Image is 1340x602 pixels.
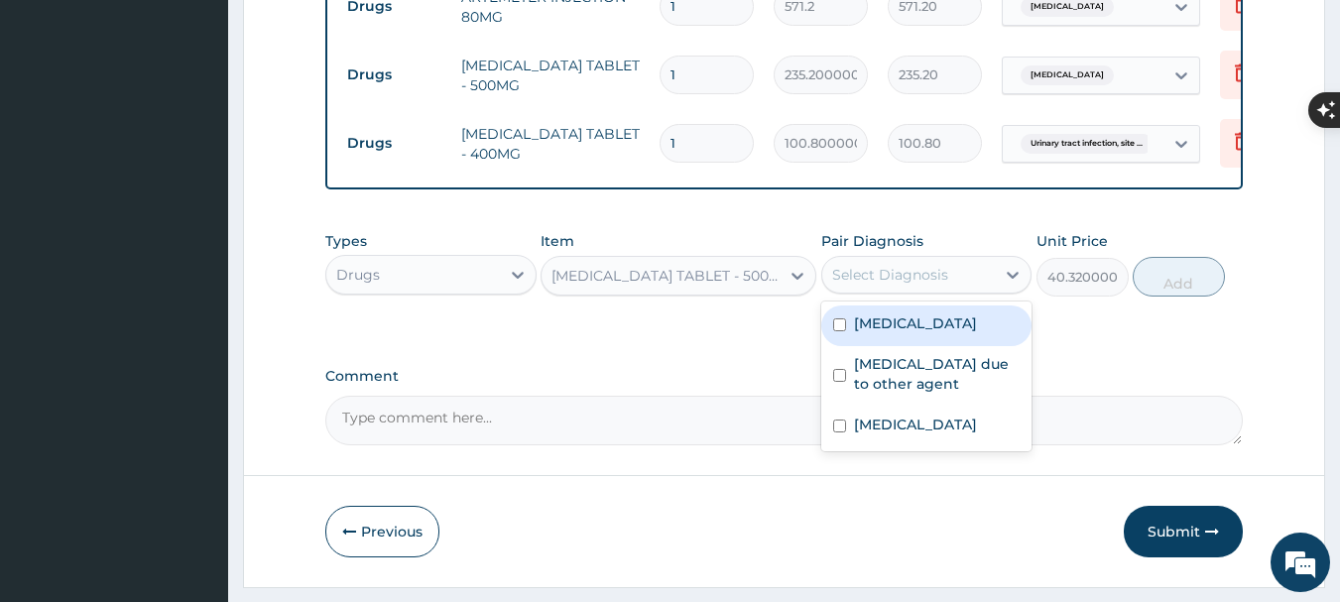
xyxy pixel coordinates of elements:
label: Comment [325,368,1244,385]
button: Add [1133,257,1225,297]
div: Chat with us now [103,111,333,137]
span: [MEDICAL_DATA] [1021,65,1114,85]
div: [MEDICAL_DATA] TABLET - 500MG [551,266,782,286]
div: Select Diagnosis [832,265,948,285]
div: Minimize live chat window [325,10,373,58]
div: Drugs [336,265,380,285]
td: Drugs [337,57,451,93]
label: Types [325,233,367,250]
td: [MEDICAL_DATA] TABLET - 500MG [451,46,650,105]
td: Drugs [337,125,451,162]
label: [MEDICAL_DATA] [854,415,977,434]
button: Previous [325,506,439,557]
span: Urinary tract infection, site ... [1021,134,1153,154]
button: Submit [1124,506,1243,557]
label: [MEDICAL_DATA] [854,313,977,333]
td: [MEDICAL_DATA] TABLET - 400MG [451,114,650,174]
img: d_794563401_company_1708531726252_794563401 [37,99,80,149]
label: [MEDICAL_DATA] due to other agent [854,354,1021,394]
label: Item [541,231,574,251]
label: Pair Diagnosis [821,231,923,251]
textarea: Type your message and hit 'Enter' [10,396,378,465]
span: We're online! [115,177,274,377]
label: Unit Price [1036,231,1108,251]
